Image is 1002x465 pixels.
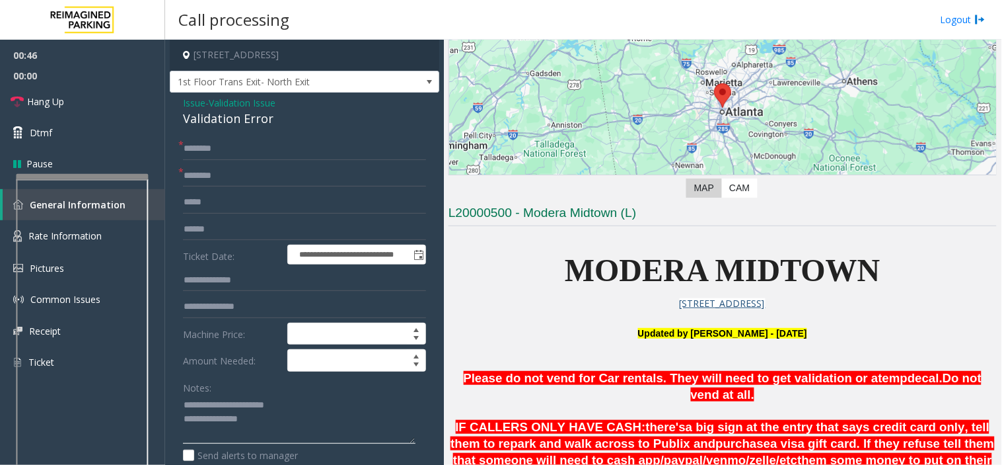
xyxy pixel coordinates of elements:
[27,95,64,108] span: Hang Up
[13,357,22,368] img: 'icon'
[448,204,997,226] h3: L20000500 - Modera Midtown (L)
[680,297,766,310] span: [STREET_ADDRESS]
[183,96,205,110] span: Issue
[407,334,425,345] span: Decrease value
[407,323,425,334] span: Increase value
[172,3,296,36] h3: Call processing
[30,126,52,140] span: Dtmf
[407,360,425,371] span: Decrease value
[716,437,771,450] span: purchase
[680,298,766,309] a: [STREET_ADDRESS]
[183,376,211,395] label: Notes:
[721,179,758,198] label: CAM
[205,97,275,109] span: -
[638,327,645,339] font: U
[686,179,722,198] label: Map
[638,328,807,339] font: pdated by [PERSON_NAME] - [DATE]
[170,40,439,71] h4: [STREET_ADDRESS]
[183,110,426,128] div: Validation Error
[3,189,165,220] a: General Information
[180,323,284,345] label: Machine Price:
[691,371,982,402] span: Do not vend at all.
[456,420,646,434] span: IF CALLERS ONLY HAVE CASH:
[183,448,298,462] label: Send alerts to manager
[13,264,23,273] img: 'icon'
[975,13,985,26] img: logout
[565,253,880,288] span: MODERA MIDTOWN
[13,230,22,242] img: 'icon'
[26,157,53,171] span: Pause
[180,245,284,265] label: Ticket Date:
[13,294,24,305] img: 'icon'
[714,83,731,108] div: 95 8th Street Northeast, Atlanta, GA
[407,350,425,360] span: Increase value
[13,327,22,335] img: 'icon'
[13,200,23,210] img: 'icon'
[941,13,985,26] a: Logout
[464,371,878,385] span: Please do not vend for Car rentals. They will need to get validation or a
[878,371,908,385] span: temp
[170,71,385,93] span: 1st Floor Trans Exit- North Exit
[908,371,943,385] span: decal.
[209,96,275,110] span: Validation Issue
[411,245,425,264] span: Toggle popup
[180,349,284,372] label: Amount Needed:
[450,420,989,450] span: a big sign at the entry that says credit card only, tell them to repark and walk across to Publix...
[646,420,686,434] span: there's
